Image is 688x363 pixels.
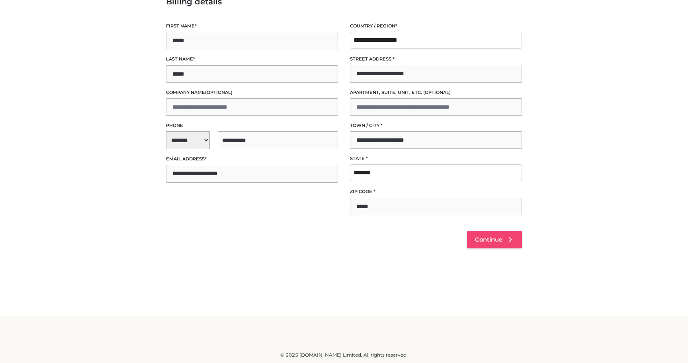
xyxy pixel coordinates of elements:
[166,89,338,96] label: Company name
[423,90,451,95] span: (optional)
[205,90,233,95] span: (optional)
[350,122,522,129] label: Town / City
[467,231,522,248] a: Continue
[475,236,502,243] span: Continue
[350,188,522,195] label: ZIP Code
[166,55,338,63] label: Last name
[80,351,608,359] div: © 2025 [DOMAIN_NAME] Limited. All rights reserved.
[166,122,338,129] label: Phone
[166,22,338,30] label: First name
[350,155,522,162] label: State
[350,55,522,63] label: Street address
[166,155,338,163] label: Email address
[350,89,522,96] label: Apartment, suite, unit, etc.
[350,22,522,30] label: Country / Region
